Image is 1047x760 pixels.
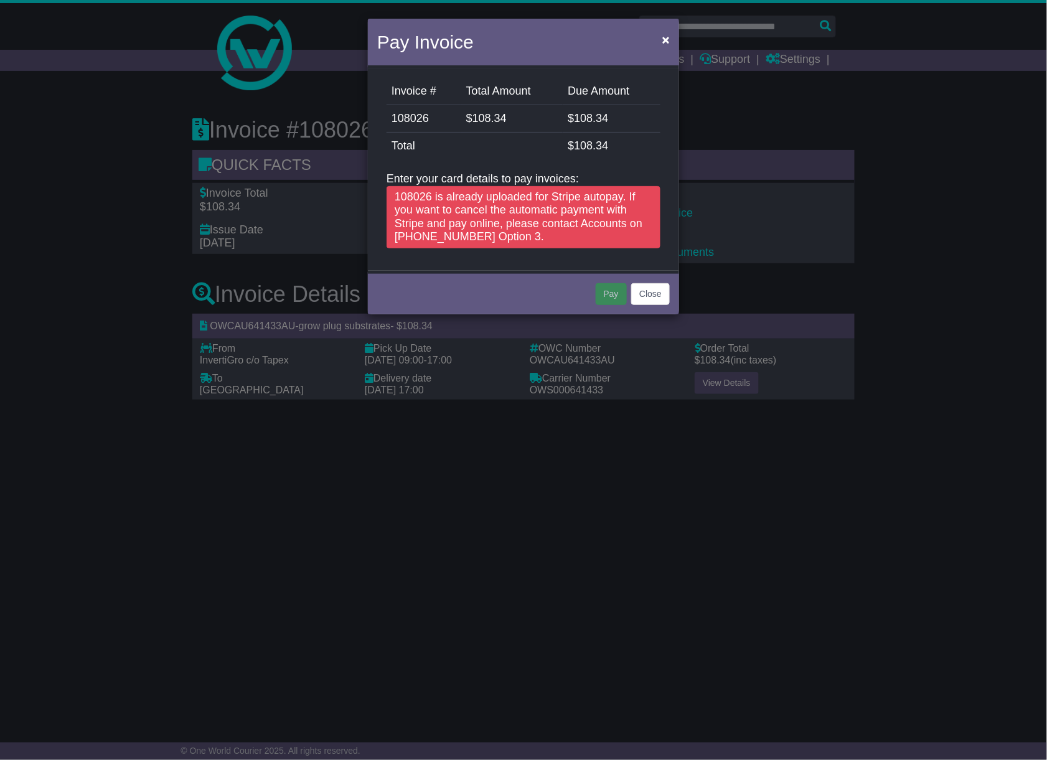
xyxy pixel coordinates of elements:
td: $ [461,105,563,133]
td: 108026 [387,105,461,133]
span: 108.34 [574,139,608,152]
div: Enter your card details to pay invoices: [387,172,660,248]
td: Total Amount [461,78,563,105]
button: Close [631,283,670,305]
span: 108.34 [472,112,507,124]
td: Total [387,133,563,160]
span: 108.34 [574,112,608,124]
button: Pay [596,283,627,305]
td: $ [563,133,660,160]
span: × [662,32,670,47]
button: Close [656,27,676,52]
td: Invoice # [387,78,461,105]
div: 108026 is already uploaded for Stripe autopay. If you want to cancel the automatic payment with S... [387,186,660,248]
td: Due Amount [563,78,660,105]
td: $ [563,105,660,133]
h4: Pay Invoice [377,28,474,56]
